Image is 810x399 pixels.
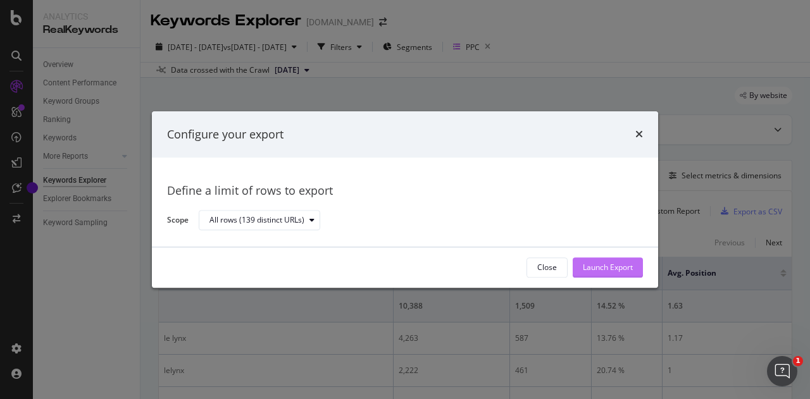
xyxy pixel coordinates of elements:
div: All rows (139 distinct URLs) [209,217,304,224]
div: Configure your export [167,126,283,143]
div: modal [152,111,658,288]
button: Launch Export [573,257,643,278]
div: times [635,126,643,143]
iframe: Intercom live chat [767,356,797,386]
div: Close [537,262,557,273]
div: Launch Export [583,262,633,273]
button: All rows (139 distinct URLs) [199,211,320,231]
button: Close [526,257,568,278]
label: Scope [167,214,189,228]
span: 1 [793,356,803,366]
div: Define a limit of rows to export [167,183,643,200]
